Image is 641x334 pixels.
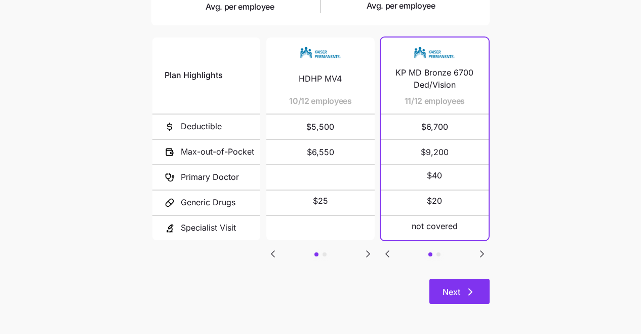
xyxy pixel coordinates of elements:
img: Carrier [414,44,455,63]
button: Go to next slide [475,247,489,261]
span: Primary Doctor [181,171,239,183]
span: Avg. per employee [206,1,274,13]
span: $6,550 [278,140,362,164]
span: KP MD Bronze 6700 Ded/Vision [393,66,476,92]
span: Max-out-of-Pocket [181,145,254,158]
button: Go to previous slide [266,247,279,261]
svg: Go to previous slide [267,248,279,260]
span: Generic Drugs [181,196,235,209]
span: $25 [313,195,328,207]
span: Next [443,286,460,298]
span: $20 [427,195,442,207]
span: Deductible [181,120,222,133]
button: Next [429,279,490,304]
span: $5,500 [278,115,362,139]
span: $9,200 [393,140,476,164]
svg: Go to previous slide [381,248,393,260]
button: Go to next slide [362,247,375,261]
svg: Go to next slide [362,248,374,260]
button: Go to previous slide [381,247,394,261]
span: $40 [427,169,442,182]
span: 11/12 employees [405,95,465,107]
span: HDHP MV4 [299,72,342,85]
span: $6,700 [393,115,476,139]
span: Specialist Visit [181,221,236,234]
svg: Go to next slide [476,248,488,260]
img: Carrier [300,44,341,63]
span: Plan Highlights [165,69,223,82]
span: not covered [412,220,458,233]
span: 10/12 employees [289,95,351,107]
